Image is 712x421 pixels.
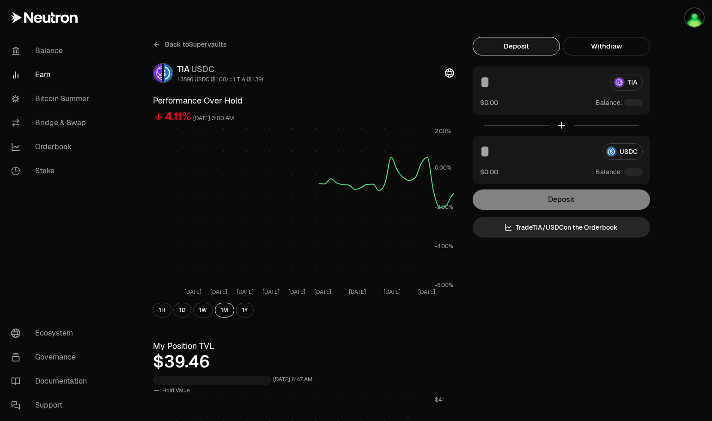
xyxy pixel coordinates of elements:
[314,288,331,296] tspan: [DATE]
[596,167,622,177] span: Balance:
[173,303,191,317] button: 1D
[435,164,451,171] tspan: 0.00%
[193,113,234,124] div: [DATE] 3:00 AM
[210,288,227,296] tspan: [DATE]
[4,393,100,417] a: Support
[288,288,305,296] tspan: [DATE]
[435,203,453,211] tspan: -2.00%
[563,37,650,55] button: Withdraw
[153,303,171,317] button: 1H
[165,40,227,49] span: Back to Supervaults
[4,159,100,183] a: Stake
[153,340,454,353] h3: My Position TVL
[4,111,100,135] a: Bridge & Swap
[480,98,498,107] button: $0.00
[685,8,704,27] img: 0xEvilPixie (DROP,Neutron)
[215,303,234,317] button: 1M
[154,64,162,82] img: TIA Logo
[273,374,313,385] div: [DATE] 6:47 AM
[236,288,253,296] tspan: [DATE]
[153,94,454,107] h3: Performance Over Hold
[193,303,213,317] button: 1W
[435,128,451,135] tspan: 2.00%
[262,288,279,296] tspan: [DATE]
[383,288,400,296] tspan: [DATE]
[177,63,263,76] div: TIA
[435,243,453,250] tspan: -4.00%
[435,396,444,403] tspan: $41
[4,345,100,369] a: Governance
[480,167,498,177] button: $0.00
[4,135,100,159] a: Orderbook
[184,288,201,296] tspan: [DATE]
[165,109,191,124] div: 4.11%
[348,288,365,296] tspan: [DATE]
[4,321,100,345] a: Ecosystem
[4,87,100,111] a: Bitcoin Summer
[473,37,560,55] button: Deposit
[191,64,214,74] span: USDC
[4,39,100,63] a: Balance
[153,37,227,52] a: Back toSupervaults
[162,387,190,394] span: Hold Value
[164,64,172,82] img: USDC Logo
[435,281,453,289] tspan: -6.00%
[418,288,435,296] tspan: [DATE]
[177,76,263,83] div: 1.3896 USDC ($1.00) = 1 TIA ($1.39)
[236,303,254,317] button: 1Y
[4,369,100,393] a: Documentation
[153,353,454,371] div: $39.46
[4,63,100,87] a: Earn
[473,217,650,238] a: TradeTIA/USDCon the Orderbook
[596,98,622,107] span: Balance:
